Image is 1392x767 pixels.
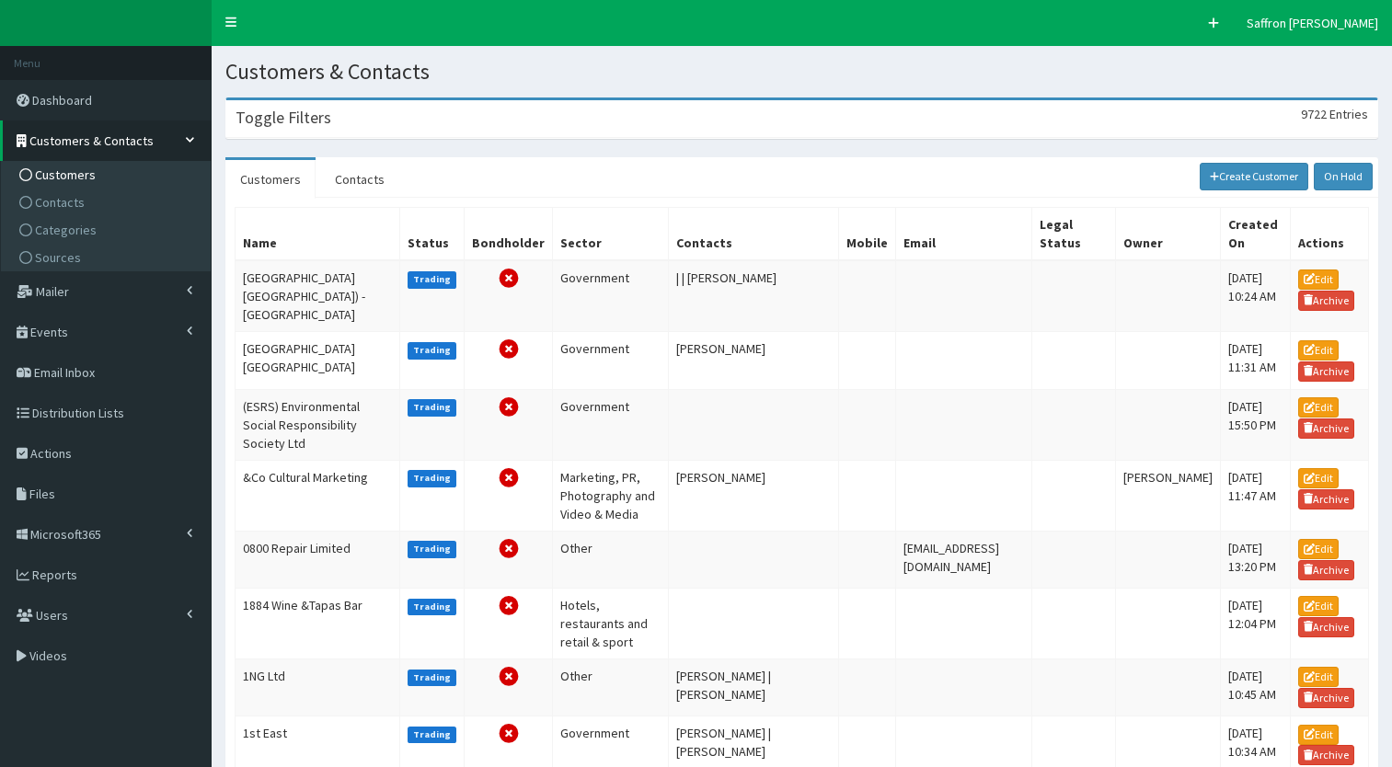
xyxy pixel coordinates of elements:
[6,161,211,189] a: Customers
[6,244,211,271] a: Sources
[1298,489,1355,509] a: Archive
[1220,531,1290,588] td: [DATE] 13:20 PM
[1115,208,1220,261] th: Owner
[1290,208,1368,261] th: Actions
[1298,539,1339,559] a: Edit
[669,260,839,332] td: | | [PERSON_NAME]
[1298,397,1339,418] a: Edit
[669,208,839,261] th: Contacts
[1298,617,1355,637] a: Archive
[1298,468,1339,488] a: Edit
[225,60,1378,84] h1: Customers & Contacts
[6,189,211,216] a: Contacts
[553,260,669,332] td: Government
[669,460,839,531] td: [PERSON_NAME]
[32,405,124,421] span: Distribution Lists
[1247,15,1378,31] span: Saffron [PERSON_NAME]
[1220,658,1290,715] td: [DATE] 10:45 AM
[408,670,457,686] label: Trading
[553,208,669,261] th: Sector
[236,531,400,588] td: 0800 Repair Limited
[32,567,77,583] span: Reports
[408,599,457,615] label: Trading
[553,658,669,715] td: Other
[225,160,316,199] a: Customers
[553,389,669,460] td: Government
[1298,667,1339,687] a: Edit
[236,208,400,261] th: Name
[896,531,1032,588] td: [EMAIL_ADDRESS][DOMAIN_NAME]
[1301,106,1327,122] span: 9722
[6,216,211,244] a: Categories
[1298,745,1355,765] a: Archive
[1298,291,1355,311] a: Archive
[1220,389,1290,460] td: [DATE] 15:50 PM
[35,166,96,183] span: Customers
[896,208,1032,261] th: Email
[408,399,457,416] label: Trading
[1298,725,1339,745] a: Edit
[408,541,457,557] label: Trading
[30,526,101,543] span: Microsoft365
[36,607,68,624] span: Users
[30,445,72,462] span: Actions
[29,647,67,664] span: Videos
[408,470,457,487] label: Trading
[32,92,92,109] span: Dashboard
[553,332,669,389] td: Government
[236,109,331,126] h3: Toggle Filters
[35,194,85,211] span: Contacts
[236,588,400,658] td: 1884 Wine &Tapas Bar
[236,332,400,389] td: [GEOGRAPHIC_DATA] [GEOGRAPHIC_DATA]
[36,283,69,300] span: Mailer
[1220,588,1290,658] td: [DATE] 12:04 PM
[35,249,81,266] span: Sources
[408,727,457,743] label: Trading
[1115,460,1220,531] td: [PERSON_NAME]
[1220,208,1290,261] th: Created On
[399,208,465,261] th: Status
[35,222,97,238] span: Categories
[1220,332,1290,389] td: [DATE] 11:31 AM
[408,271,457,288] label: Trading
[553,531,669,588] td: Other
[1298,560,1355,580] a: Archive
[236,260,400,332] td: [GEOGRAPHIC_DATA] [GEOGRAPHIC_DATA]) - [GEOGRAPHIC_DATA]
[553,460,669,531] td: Marketing, PR, Photography and Video & Media
[465,208,553,261] th: Bondholder
[669,332,839,389] td: [PERSON_NAME]
[1298,340,1339,361] a: Edit
[1298,269,1339,290] a: Edit
[30,324,68,340] span: Events
[1298,688,1355,708] a: Archive
[34,364,95,381] span: Email Inbox
[1031,208,1115,261] th: Legal Status
[1314,163,1373,190] a: On Hold
[320,160,399,199] a: Contacts
[839,208,896,261] th: Mobile
[236,460,400,531] td: &Co Cultural Marketing
[1298,596,1339,616] a: Edit
[1298,418,1355,439] a: Archive
[236,658,400,715] td: 1NG Ltd
[29,486,55,502] span: Files
[1298,361,1355,382] a: Archive
[1329,106,1368,122] span: Entries
[1220,260,1290,332] td: [DATE] 10:24 AM
[1220,460,1290,531] td: [DATE] 11:47 AM
[669,658,839,715] td: [PERSON_NAME] | [PERSON_NAME]
[236,389,400,460] td: (ESRS) Environmental Social Responsibility Society Ltd
[408,342,457,359] label: Trading
[553,588,669,658] td: Hotels, restaurants and retail & sport
[29,132,154,149] span: Customers & Contacts
[1200,163,1309,190] a: Create Customer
